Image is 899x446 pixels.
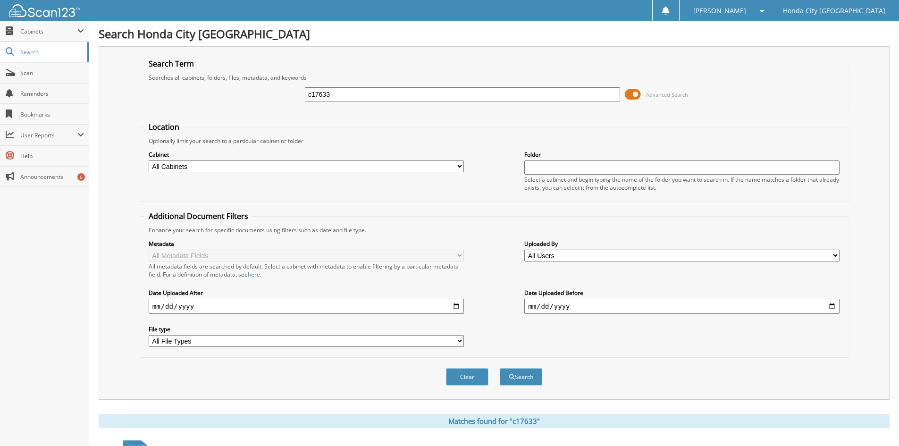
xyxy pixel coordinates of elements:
[20,69,84,77] span: Scan
[524,289,840,297] label: Date Uploaded Before
[144,122,184,132] legend: Location
[500,368,542,386] button: Search
[149,299,464,314] input: start
[149,325,464,333] label: File type
[524,176,840,192] div: Select a cabinet and begin typing the name of the folder you want to search in. If the name match...
[99,414,890,428] div: Matches found for "c17633"
[144,226,844,234] div: Enhance your search for specific documents using filters such as date and file type.
[524,299,840,314] input: end
[20,90,84,98] span: Reminders
[144,59,199,69] legend: Search Term
[99,26,890,42] h1: Search Honda City [GEOGRAPHIC_DATA]
[20,152,84,160] span: Help
[77,173,85,181] div: 6
[9,4,80,17] img: scan123-logo-white.svg
[248,270,260,278] a: here
[524,151,840,159] label: Folder
[149,151,464,159] label: Cabinet
[149,289,464,297] label: Date Uploaded After
[144,211,253,221] legend: Additional Document Filters
[20,131,77,139] span: User Reports
[20,27,77,35] span: Cabinets
[693,8,746,14] span: [PERSON_NAME]
[783,8,885,14] span: Honda City [GEOGRAPHIC_DATA]
[149,262,464,278] div: All metadata fields are searched by default. Select a cabinet with metadata to enable filtering b...
[20,48,83,56] span: Search
[524,240,840,248] label: Uploaded By
[144,137,844,145] div: Optionally limit your search to a particular cabinet or folder
[20,173,84,181] span: Announcements
[144,74,844,82] div: Searches all cabinets, folders, files, metadata, and keywords
[149,240,464,248] label: Metadata
[646,91,688,98] span: Advanced Search
[446,368,488,386] button: Clear
[20,110,84,118] span: Bookmarks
